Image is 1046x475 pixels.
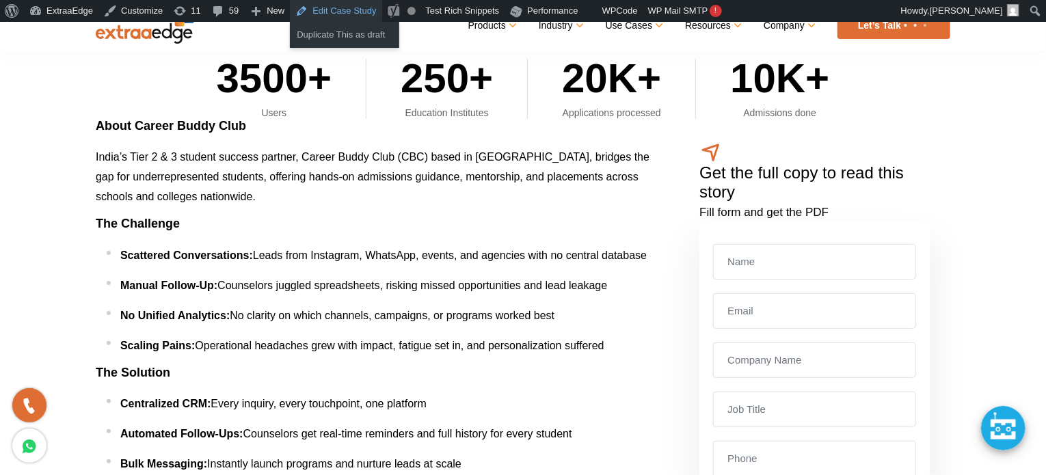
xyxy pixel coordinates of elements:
h3: About Career Buddy Club [96,119,658,134]
strong: Bulk Messaging: [120,458,207,470]
h2: 20K+ [562,59,661,107]
a: Duplicate This as draft [290,26,399,44]
p: Operational headaches grew with impact, fatigue set in, and personalization suffered [120,336,658,355]
h4: Users [217,107,332,119]
p: Leads from Instagram, WhatsApp, events, and agencies with no central database [120,245,658,265]
h4: Education Institutes [401,107,493,119]
input: Company Name [713,342,916,378]
input: Job Title [713,392,916,427]
strong: No Unified Analytics: [120,310,230,321]
h3: The Challenge [96,217,658,232]
p: Counselors juggled spreadsheets, risking missed opportunities and lead leakage [120,275,658,295]
input: Email [713,293,916,329]
a: Resources [685,16,740,36]
h2: 10K+ [730,59,829,107]
p: No clarity on which channels, campaigns, or programs worked best [120,306,658,325]
input: Name [713,244,916,280]
p: India’s Tier 2 & 3 student success partner, Career Buddy Club (CBC) based in [GEOGRAPHIC_DATA], b... [96,147,658,206]
h2: 3500+ [217,59,332,107]
h3: The Solution [96,366,658,381]
strong: Manual Follow-Up: [120,280,217,291]
a: Industry [539,16,582,36]
p: Instantly launch programs and nurture leads at scale [120,454,658,474]
span: [PERSON_NAME] [930,5,1003,16]
a: Use Cases [606,16,661,36]
h4: Get the full copy to read this story [699,163,930,203]
p: Counselors get real-time reminders and full history for every student [120,424,658,444]
span: ! [710,5,722,17]
a: Let’s Talk [837,12,950,39]
div: Chat [981,406,1025,450]
a: Company [764,16,814,36]
strong: Scattered Conversations: [120,249,253,261]
p: Fill form and get the PDF [699,202,930,222]
h4: Admissions done [730,107,829,119]
strong: Automated Follow-Ups: [120,428,243,439]
p: Every inquiry, every touchpoint, one platform [120,394,658,413]
h2: 250+ [401,59,493,107]
strong: Centralized CRM: [120,398,211,409]
a: Products [468,16,515,36]
strong: Scaling Pains: [120,340,195,351]
h4: Applications processed [562,107,661,119]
